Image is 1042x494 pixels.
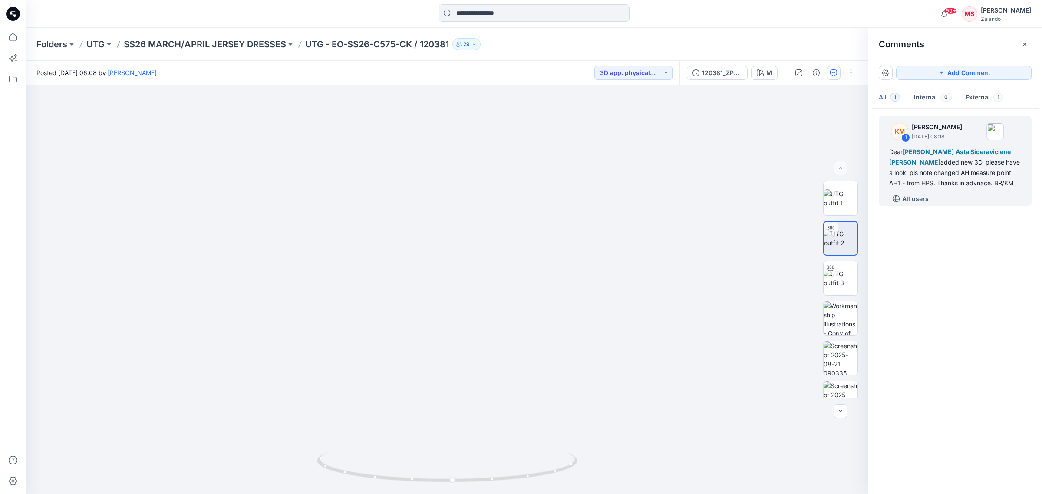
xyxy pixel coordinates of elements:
p: All users [902,194,929,204]
div: MS [962,6,977,22]
span: 0 [940,93,952,102]
p: 29 [463,40,470,49]
button: All [872,87,907,109]
span: [PERSON_NAME] [889,158,940,166]
div: 120381_ZPL_DEV2 KM [702,68,742,78]
h2: Comments [879,39,924,49]
span: [PERSON_NAME] [903,148,954,155]
img: Screenshot 2025-08-21 090227 [824,381,857,415]
button: M [751,66,778,80]
img: UTG outfit 3 [824,269,857,287]
button: All users [889,192,932,206]
span: 1 [890,93,900,102]
img: UTG outfit 2 [824,229,857,247]
button: Internal [907,87,959,109]
img: Screenshot 2025-08-21 090335 [824,341,857,375]
span: Asta Sideraviciene [956,148,1011,155]
div: KM [891,123,908,140]
p: [PERSON_NAME] [912,122,962,132]
button: 120381_ZPL_DEV2 KM [687,66,748,80]
button: Add Comment [896,66,1032,80]
div: M [766,68,772,78]
div: Zalando [981,16,1031,22]
a: [PERSON_NAME] [108,69,157,76]
img: UTG outfit 1 [824,189,857,207]
a: SS26 MARCH/APRIL JERSEY DRESSES [124,38,286,50]
img: Workmanship illustrations - Copy of x120349 (1) [824,301,857,335]
div: [PERSON_NAME] [981,5,1031,16]
span: 99+ [944,7,957,14]
p: UTG - EO-SS26-C575-CK / 120381 [305,38,449,50]
div: Dear added new 3D, please have a look. pls note changed AH measure point AH1 - from HPS. Thanks i... [889,147,1021,188]
span: 1 [993,93,1003,102]
a: Folders [36,38,67,50]
button: External [959,87,1010,109]
span: Posted [DATE] 06:08 by [36,68,157,77]
button: 29 [452,38,481,50]
button: Details [809,66,823,80]
div: 1 [901,133,910,142]
p: [DATE] 08:18 [912,132,962,141]
a: UTG [86,38,105,50]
